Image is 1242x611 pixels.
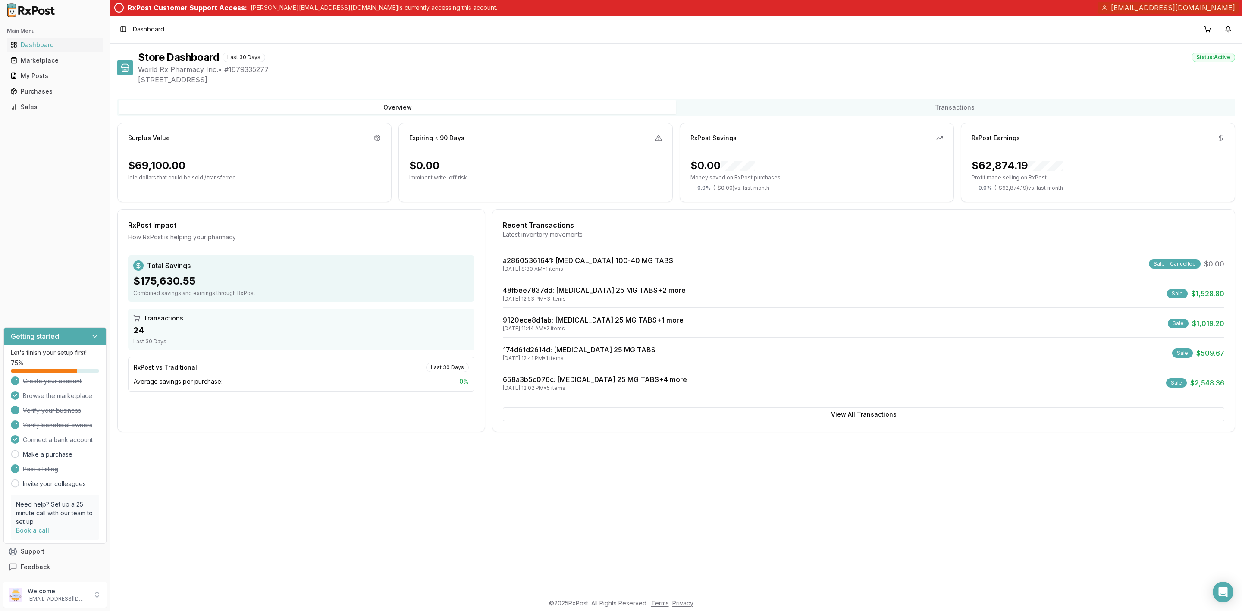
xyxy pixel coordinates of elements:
[23,450,72,459] a: Make a purchase
[503,385,687,392] div: [DATE] 12:02 PM • 5 items
[3,69,107,83] button: My Posts
[3,53,107,67] button: Marketplace
[128,3,247,13] div: RxPost Customer Support Access:
[503,220,1224,230] div: Recent Transactions
[7,84,103,99] a: Purchases
[23,377,82,385] span: Create your account
[134,363,197,372] div: RxPost vs Traditional
[459,377,469,386] span: 0 %
[426,363,469,372] div: Last 30 Days
[972,159,1063,172] div: $62,874.19
[1172,348,1193,358] div: Sale
[994,185,1063,191] span: ( - $62,874.19 ) vs. last month
[128,134,170,142] div: Surplus Value
[10,72,100,80] div: My Posts
[21,563,50,571] span: Feedback
[972,174,1224,181] p: Profit made selling on RxPost
[503,316,684,324] a: 9120ece8d1ab: [MEDICAL_DATA] 25 MG TABS+1 more
[133,274,469,288] div: $175,630.55
[23,465,58,473] span: Post a listing
[1213,582,1233,602] div: Open Intercom Messenger
[503,345,655,354] a: 174d61d2614d: [MEDICAL_DATA] 25 MG TABS
[10,103,100,111] div: Sales
[10,56,100,65] div: Marketplace
[1167,289,1188,298] div: Sale
[23,436,93,444] span: Connect a bank account
[697,185,711,191] span: 0.0 %
[3,3,59,17] img: RxPost Logo
[3,85,107,98] button: Purchases
[133,290,469,297] div: Combined savings and earnings through RxPost
[7,28,103,34] h2: Main Menu
[28,595,88,602] p: [EMAIL_ADDRESS][DOMAIN_NAME]
[11,359,24,367] span: 75 %
[7,37,103,53] a: Dashboard
[503,266,673,273] div: [DATE] 8:30 AM • 1 items
[251,3,497,12] p: [PERSON_NAME][EMAIL_ADDRESS][DOMAIN_NAME] is currently accessing this account.
[1166,378,1187,388] div: Sale
[10,41,100,49] div: Dashboard
[138,75,1235,85] span: [STREET_ADDRESS]
[3,38,107,52] button: Dashboard
[134,377,223,386] span: Average savings per purchase:
[133,324,469,336] div: 24
[128,233,474,241] div: How RxPost is helping your pharmacy
[1190,378,1224,388] span: $2,548.36
[3,100,107,114] button: Sales
[1204,259,1224,269] span: $0.00
[409,134,464,142] div: Expiring ≤ 90 Days
[128,174,381,181] p: Idle dollars that could be sold / transferred
[23,392,92,400] span: Browse the marketplace
[7,68,103,84] a: My Posts
[409,174,662,181] p: Imminent write-off risk
[690,159,755,172] div: $0.00
[133,25,164,34] span: Dashboard
[3,559,107,575] button: Feedback
[690,174,943,181] p: Money saved on RxPost purchases
[409,159,439,172] div: $0.00
[119,100,676,114] button: Overview
[972,134,1020,142] div: RxPost Earnings
[10,87,100,96] div: Purchases
[979,185,992,191] span: 0.0 %
[503,295,686,302] div: [DATE] 12:53 PM • 3 items
[23,479,86,488] a: Invite your colleagues
[651,599,669,607] a: Terms
[503,375,687,384] a: 658a3b5c076c: [MEDICAL_DATA] 25 MG TABS+4 more
[23,421,92,429] span: Verify beneficial owners
[133,338,469,345] div: Last 30 Days
[1192,53,1235,62] div: Status: Active
[9,588,22,602] img: User avatar
[144,314,183,323] span: Transactions
[128,220,474,230] div: RxPost Impact
[503,256,673,265] a: a28605361641: [MEDICAL_DATA] 100-40 MG TABS
[1196,348,1224,358] span: $509.67
[23,406,81,415] span: Verify your business
[147,260,191,271] span: Total Savings
[223,53,265,62] div: Last 30 Days
[1192,318,1224,329] span: $1,019.20
[1111,3,1235,13] span: [EMAIL_ADDRESS][DOMAIN_NAME]
[503,325,684,332] div: [DATE] 11:44 AM • 2 items
[128,159,185,172] div: $69,100.00
[11,331,59,342] h3: Getting started
[690,134,737,142] div: RxPost Savings
[503,355,655,362] div: [DATE] 12:41 PM • 1 items
[503,286,686,295] a: 48fbee7837dd: [MEDICAL_DATA] 25 MG TABS+2 more
[1168,319,1189,328] div: Sale
[713,185,769,191] span: ( - $0.00 ) vs. last month
[672,599,693,607] a: Privacy
[3,544,107,559] button: Support
[138,64,1235,75] span: World Rx Pharmacy Inc. • # 1679335277
[7,99,103,115] a: Sales
[138,50,219,64] h1: Store Dashboard
[1149,259,1201,269] div: Sale - Cancelled
[676,100,1233,114] button: Transactions
[133,25,164,34] nav: breadcrumb
[1191,288,1224,299] span: $1,528.80
[16,500,94,526] p: Need help? Set up a 25 minute call with our team to set up.
[7,53,103,68] a: Marketplace
[11,348,99,357] p: Let's finish your setup first!
[28,587,88,595] p: Welcome
[503,230,1224,239] div: Latest inventory movements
